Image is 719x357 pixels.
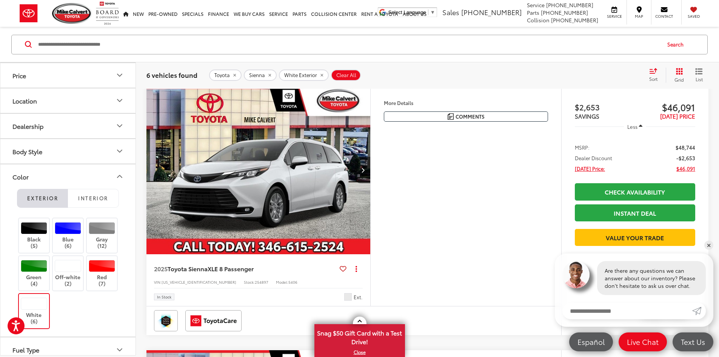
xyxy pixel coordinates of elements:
[676,165,695,172] span: $46,091
[12,97,37,104] div: Location
[87,260,117,287] label: Red (7)
[527,9,539,16] span: Parts
[0,164,136,189] button: ColorColor
[154,264,337,273] a: 2025Toyota SiennaXLE 8 Passenger
[146,86,371,255] div: 2025 Toyota Sienna XLE 8 Passenger 0
[244,69,277,80] button: remove Sienna
[527,16,550,24] span: Collision
[541,9,588,16] span: [PHONE_NUMBER]
[115,71,124,80] div: Price
[673,332,713,351] a: Text Us
[456,113,485,120] span: Comments
[349,262,363,275] button: Actions
[53,260,83,287] label: Off-white (2)
[575,183,695,200] a: Check Availability
[344,293,352,301] span: Wind Chill Prl
[631,14,647,19] span: Map
[660,35,694,54] button: Search
[645,67,666,82] button: Select sort value
[0,113,136,138] button: DealershipDealership
[168,264,208,273] span: Toyota Sienna
[690,67,708,82] button: List View
[146,86,371,255] a: 2025 Toyota Sienna XLE 8 Passenger2025 Toyota Sienna XLE 8 Passenger2025 Toyota Sienna XLE 8 Pass...
[562,261,590,288] img: Agent profile photo
[356,266,357,272] span: dropdown dots
[19,260,49,287] label: Green (4)
[695,76,703,82] span: List
[355,157,370,183] button: Next image
[255,279,268,285] span: 254897
[575,112,599,120] span: SAVINGS
[154,279,162,285] span: VIN:
[676,144,695,151] span: $48,744
[666,67,690,82] button: Grid View
[115,121,124,130] div: Dealership
[692,303,706,319] a: Submit
[674,76,684,82] span: Grid
[635,101,695,113] span: $46,091
[606,14,623,19] span: Service
[12,71,26,79] div: Price
[276,279,288,285] span: Model:
[0,63,136,87] button: PricePrice
[655,14,673,19] span: Contact
[115,96,124,105] div: Location
[288,279,297,285] span: 5406
[384,111,548,122] button: Comments
[331,69,361,80] button: Clear All
[527,1,545,9] span: Service
[279,69,329,80] button: remove White
[623,337,662,346] span: Live Chat
[575,144,590,151] span: MSRP:
[0,88,136,113] button: LocationLocation
[575,204,695,221] a: Instant Deal
[115,147,124,156] div: Body Style
[12,173,29,180] div: Color
[187,312,240,330] img: ToyotaCare Mike Calvert Toyota Houston TX
[37,35,660,53] input: Search by Make, Model, or Keyword
[677,337,709,346] span: Text Us
[244,279,255,285] span: Stock:
[575,154,612,162] span: Dealer Discount
[569,332,613,351] a: Español
[685,14,702,19] span: Saved
[12,122,43,129] div: Dealership
[154,264,168,273] span: 2025
[115,345,124,354] div: Fuel Type
[87,222,117,249] label: Gray (12)
[214,72,230,78] span: Toyota
[209,69,242,80] button: remove Toyota
[162,279,236,285] span: [US_VEHICLE_IDENTIFICATION_NUMBER]
[146,86,371,255] img: 2025 Toyota Sienna XLE 8 Passenger
[384,100,548,105] h4: More Details
[53,222,83,249] label: Blue (6)
[78,194,108,201] span: Interior
[562,303,692,319] input: Enter your message
[12,147,42,155] div: Body Style
[336,72,356,78] span: Clear All
[208,264,254,273] span: XLE 8 Passenger
[19,298,49,325] label: White (6)
[19,222,49,249] label: Black (5)
[146,70,197,79] span: 6 vehicles found
[597,261,706,295] div: Are there any questions we can answer about our inventory? Please don't hesitate to ask us over c...
[0,139,136,163] button: Body StyleBody Style
[546,1,593,9] span: [PHONE_NUMBER]
[430,9,435,15] span: ▼
[574,337,608,346] span: Español
[442,7,459,17] span: Sales
[52,3,92,24] img: Mike Calvert Toyota
[315,325,404,348] span: Snag $50 Gift Card with a Test Drive!
[660,112,695,120] span: [DATE] PRICE
[157,295,171,299] span: In Stock
[627,123,637,130] span: Less
[575,101,635,113] span: $2,653
[676,154,695,162] span: -$2,653
[575,229,695,246] a: Value Your Trade
[551,16,598,24] span: [PHONE_NUMBER]
[649,76,657,82] span: Sort
[284,72,317,78] span: White Exterior
[461,7,522,17] span: [PHONE_NUMBER]
[354,294,363,301] span: Ext.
